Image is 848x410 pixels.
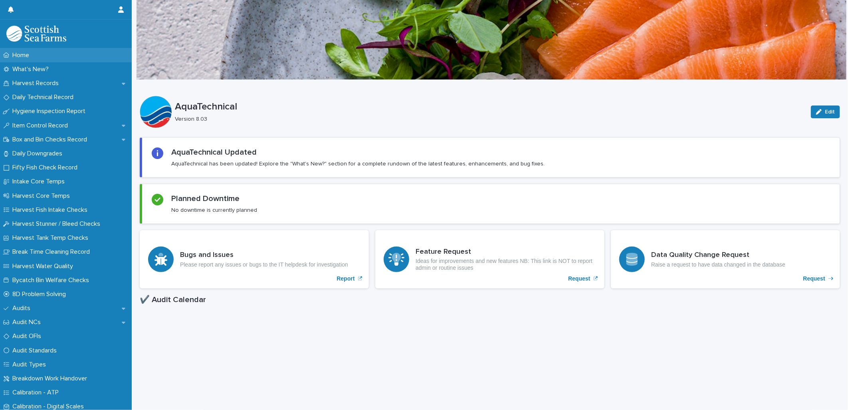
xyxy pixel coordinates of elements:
[651,251,785,260] h3: Data Quality Change Request
[611,230,840,289] a: Request
[568,275,590,282] p: Request
[651,261,785,268] p: Raise a request to have data changed in the database
[9,164,84,171] p: Fifty Fish Check Record
[9,248,96,256] p: Break Time Cleaning Record
[375,230,604,289] a: Request
[9,192,76,200] p: Harvest Core Temps
[825,109,835,115] span: Edit
[180,251,348,260] h3: Bugs and Issues
[9,94,80,101] p: Daily Technical Record
[337,275,355,282] p: Report
[9,305,37,312] p: Audits
[9,107,92,115] p: Hygiene Inspection Report
[9,220,107,228] p: Harvest Stunner / Bleed Checks
[9,361,52,368] p: Audit Types
[9,318,47,326] p: Audit NCs
[811,105,840,118] button: Edit
[9,206,94,214] p: Harvest Fish Intake Checks
[416,258,596,271] p: Ideas for improvements and new features NB: This link is NOT to report admin or routine issues
[175,116,801,123] p: Version 8.03
[9,80,65,87] p: Harvest Records
[9,52,36,59] p: Home
[175,101,804,113] p: AquaTechnical
[9,178,71,185] p: Intake Core Temps
[803,275,825,282] p: Request
[9,150,69,157] p: Daily Downgrades
[140,295,840,305] h1: ✔️ Audit Calendar
[9,122,74,129] p: Item Control Record
[9,234,95,242] p: Harvest Tank Temp Checks
[9,389,65,396] p: Calibration - ATP
[171,207,257,214] p: No downtime is currently planned
[9,347,63,354] p: Audit Standards
[9,291,72,298] p: 8D Problem Solving
[416,248,596,257] h3: Feature Request
[180,261,348,268] p: Please report any issues or bugs to the IT helpdesk for investigation
[9,66,55,73] p: What's New?
[140,230,369,289] a: Report
[9,277,95,284] p: Bycatch Bin Welfare Checks
[9,375,93,382] p: Breakdown Work Handover
[171,160,545,167] p: AquaTechnical has been updated! Explore the "What's New?" section for a complete rundown of the l...
[9,263,79,270] p: Harvest Water Quality
[9,332,48,340] p: Audit OFIs
[9,136,93,143] p: Box and Bin Checks Record
[6,26,66,42] img: mMrefqRFQpe26GRNOUkG
[171,147,257,157] h2: AquaTechnical Updated
[171,194,240,203] h2: Planned Downtime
